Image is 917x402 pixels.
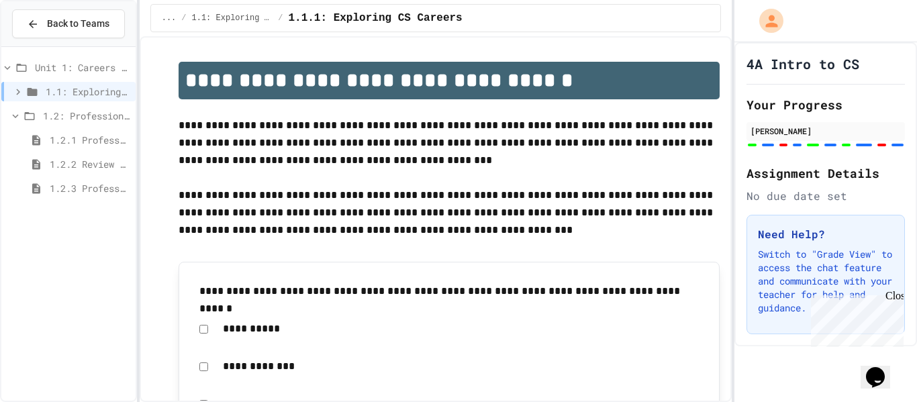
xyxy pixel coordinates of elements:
[288,10,462,26] span: 1.1.1: Exploring CS Careers
[50,157,130,171] span: 1.2.2 Review - Professional Communication
[746,164,905,183] h2: Assignment Details
[746,95,905,114] h2: Your Progress
[46,85,130,99] span: 1.1: Exploring CS Careers
[746,188,905,204] div: No due date set
[50,181,130,195] span: 1.2.3 Professional Communication Challenge
[861,348,904,389] iframe: chat widget
[758,226,894,242] h3: Need Help?
[50,133,130,147] span: 1.2.1 Professional Communication
[751,125,901,137] div: [PERSON_NAME]
[278,13,283,23] span: /
[5,5,93,85] div: Chat with us now!Close
[162,13,177,23] span: ...
[746,54,859,73] h1: 4A Intro to CS
[181,13,186,23] span: /
[192,13,273,23] span: 1.1: Exploring CS Careers
[35,60,130,74] span: Unit 1: Careers & Professionalism
[758,248,894,315] p: Switch to "Grade View" to access the chat feature and communicate with your teacher for help and ...
[806,290,904,347] iframe: chat widget
[43,109,130,123] span: 1.2: Professional Communication
[47,17,109,31] span: Back to Teams
[745,5,787,36] div: My Account
[12,9,125,38] button: Back to Teams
